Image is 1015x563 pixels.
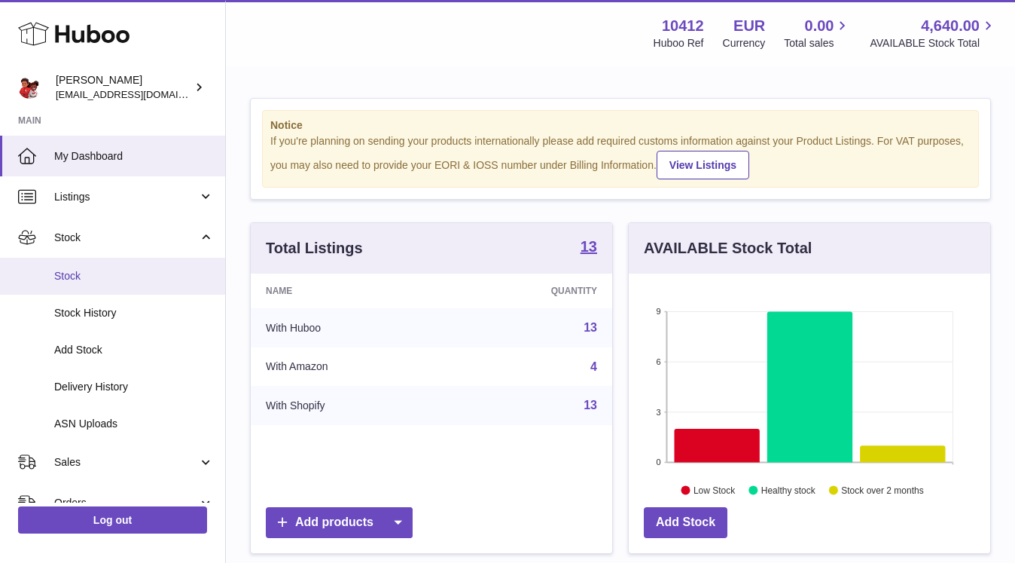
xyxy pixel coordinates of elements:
span: Sales [54,455,198,470]
a: 13 [581,239,597,257]
span: 0.00 [805,16,834,36]
text: 3 [656,407,660,416]
div: [PERSON_NAME] [56,73,191,102]
a: 0.00 Total sales [784,16,851,50]
text: Stock over 2 months [841,485,923,495]
a: Add Stock [644,507,727,538]
span: ASN Uploads [54,417,214,431]
a: View Listings [657,151,749,179]
th: Quantity [449,274,612,308]
a: 4 [590,360,597,373]
th: Name [251,274,449,308]
text: 0 [656,457,660,467]
span: Delivery History [54,380,214,394]
a: 13 [584,399,597,412]
strong: Notice [270,118,971,133]
text: Healthy stock [761,485,816,495]
div: If you're planning on sending your products internationally please add required customs informati... [270,134,971,179]
img: hello@redracerbooks.com [18,76,41,99]
td: With Huboo [251,308,449,347]
span: My Dashboard [54,149,214,164]
a: 13 [584,321,597,334]
strong: EUR [733,16,765,36]
strong: 10412 [662,16,704,36]
a: Log out [18,506,207,534]
span: Total sales [784,36,851,50]
span: [EMAIL_ADDRESS][DOMAIN_NAME] [56,88,221,100]
span: Stock [54,231,198,245]
div: Huboo Ref [654,36,704,50]
span: 4,640.00 [921,16,980,36]
span: Stock [54,269,214,283]
text: 6 [656,357,660,366]
a: 4,640.00 AVAILABLE Stock Total [870,16,997,50]
span: Listings [54,190,198,204]
text: Low Stock [693,485,736,495]
span: Stock History [54,306,214,320]
td: With Shopify [251,386,449,425]
text: 9 [656,307,660,316]
span: AVAILABLE Stock Total [870,36,997,50]
div: Currency [723,36,766,50]
a: Add products [266,507,413,538]
span: Add Stock [54,343,214,357]
span: Orders [54,496,198,510]
h3: Total Listings [266,238,363,259]
td: With Amazon [251,347,449,387]
h3: AVAILABLE Stock Total [644,238,812,259]
strong: 13 [581,239,597,254]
